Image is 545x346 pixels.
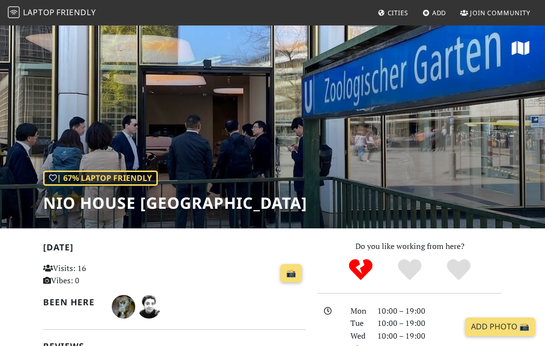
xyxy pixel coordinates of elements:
div: Yes [385,258,434,282]
img: 4905-lux.jpg [112,295,135,319]
h1: NIO House [GEOGRAPHIC_DATA] [43,194,307,212]
div: Tue [345,317,372,330]
span: Lux Lookinatthings [112,300,137,311]
span: Join Community [470,8,530,17]
p: Visits: 16 Vibes: 0 [43,262,123,287]
div: Mon [345,305,372,318]
span: Laptop [23,7,55,18]
a: LaptopFriendly LaptopFriendly [8,4,96,22]
div: Definitely! [434,258,483,282]
span: Add [432,8,446,17]
a: Add Photo 📸 [465,318,535,336]
span: Friendly [56,7,96,18]
span: Marcela Avila [137,300,161,311]
div: Wed [345,330,372,343]
div: 10:00 – 19:00 [372,330,508,343]
p: Do you like working from here? [318,240,502,253]
img: LaptopFriendly [8,6,20,18]
a: Add [419,4,450,22]
h2: Been here [43,297,100,307]
h2: [DATE] [43,242,306,256]
div: 10:00 – 19:00 [372,317,508,330]
span: Cities [388,8,408,17]
img: 4717-marcela.jpg [137,295,161,319]
a: Join Community [456,4,534,22]
a: 📸 [280,264,302,283]
div: | 67% Laptop Friendly [43,171,158,186]
div: No [336,258,385,282]
div: 10:00 – 19:00 [372,305,508,318]
a: Cities [374,4,412,22]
